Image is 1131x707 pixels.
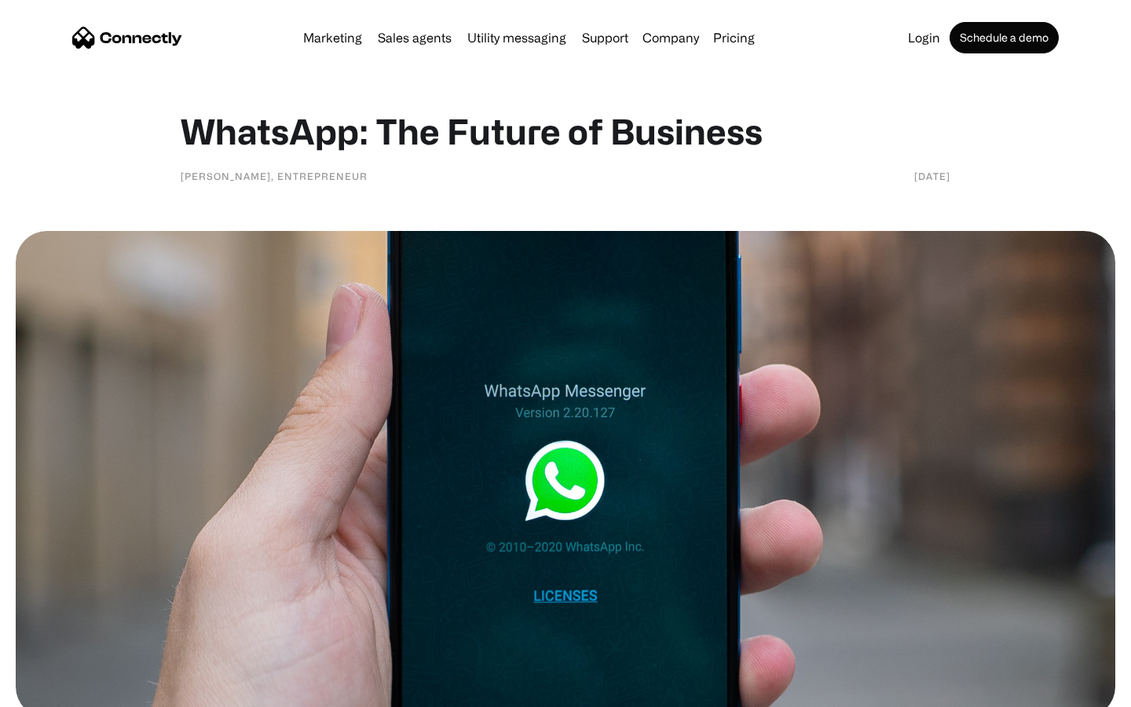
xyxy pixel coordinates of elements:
a: Support [576,31,635,44]
a: Pricing [707,31,761,44]
a: Sales agents [372,31,458,44]
aside: Language selected: English [16,680,94,702]
h1: WhatsApp: The Future of Business [181,110,950,152]
a: Marketing [297,31,368,44]
a: Schedule a demo [950,22,1059,53]
div: [DATE] [914,168,950,184]
a: Utility messaging [461,31,573,44]
div: Company [642,27,699,49]
a: Login [902,31,946,44]
ul: Language list [31,680,94,702]
div: [PERSON_NAME], Entrepreneur [181,168,368,184]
